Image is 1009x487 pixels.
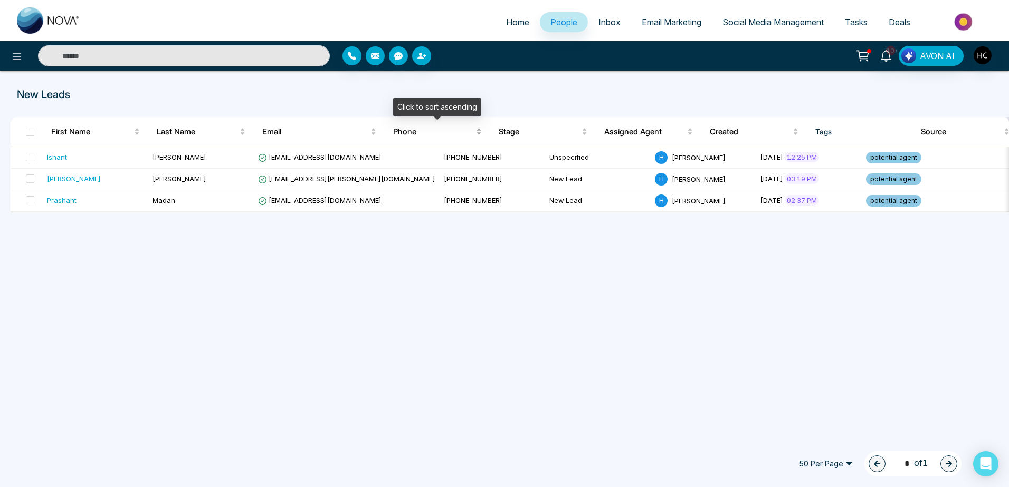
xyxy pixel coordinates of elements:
[807,117,912,147] th: Tags
[785,195,819,206] span: 02:37 PM
[588,12,631,32] a: Inbox
[258,153,382,161] span: [EMAIL_ADDRESS][DOMAIN_NAME]
[926,10,1003,34] img: Market-place.gif
[43,117,148,147] th: First Name
[157,125,237,138] span: Last Name
[655,194,668,207] span: H
[444,196,502,204] span: [PHONE_NUMBER]
[153,153,206,161] span: [PERSON_NAME]
[17,7,80,34] img: Nova CRM Logo
[598,17,621,27] span: Inbox
[148,117,254,147] th: Last Name
[496,12,540,32] a: Home
[490,117,596,147] th: Stage
[834,12,878,32] a: Tasks
[921,125,1002,138] span: Source
[760,153,783,161] span: [DATE]
[792,455,860,472] span: 50 Per Page
[545,190,651,212] td: New Lead
[710,125,791,138] span: Created
[672,174,726,183] span: [PERSON_NAME]
[153,196,175,204] span: Madan
[47,152,67,162] div: Ishant
[873,46,899,64] a: 10+
[712,12,834,32] a: Social Media Management
[899,46,964,66] button: AVON AI
[550,17,577,27] span: People
[17,86,992,102] p: New Leads
[545,147,651,169] td: Unspecified
[385,117,490,147] th: Phone
[866,173,921,185] span: potential agent
[642,17,701,27] span: Email Marketing
[974,46,992,64] img: User Avatar
[845,17,868,27] span: Tasks
[866,152,921,163] span: potential agent
[672,196,726,204] span: [PERSON_NAME]
[722,17,824,27] span: Social Media Management
[701,117,807,147] th: Created
[258,174,435,183] span: [EMAIL_ADDRESS][PERSON_NAME][DOMAIN_NAME]
[901,48,916,63] img: Lead Flow
[920,50,955,62] span: AVON AI
[393,125,474,138] span: Phone
[785,152,819,162] span: 12:25 PM
[760,196,783,204] span: [DATE]
[596,117,701,147] th: Assigned Agent
[47,173,101,184] div: [PERSON_NAME]
[540,12,588,32] a: People
[153,174,206,183] span: [PERSON_NAME]
[785,173,819,184] span: 03:19 PM
[51,125,132,138] span: First Name
[444,174,502,183] span: [PHONE_NUMBER]
[506,17,529,27] span: Home
[655,151,668,164] span: H
[631,12,712,32] a: Email Marketing
[254,117,385,147] th: Email
[47,195,77,206] div: Prashant
[898,456,928,471] span: of 1
[672,153,726,161] span: [PERSON_NAME]
[545,169,651,190] td: New Lead
[866,195,921,207] span: potential agent
[760,174,783,183] span: [DATE]
[262,125,368,138] span: Email
[604,125,685,138] span: Assigned Agent
[393,98,481,116] div: Click to sort ascending
[655,173,668,186] span: H
[886,46,896,55] span: 10+
[499,125,579,138] span: Stage
[973,451,998,476] div: Open Intercom Messenger
[444,153,502,161] span: [PHONE_NUMBER]
[878,12,921,32] a: Deals
[258,196,382,204] span: [EMAIL_ADDRESS][DOMAIN_NAME]
[889,17,910,27] span: Deals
